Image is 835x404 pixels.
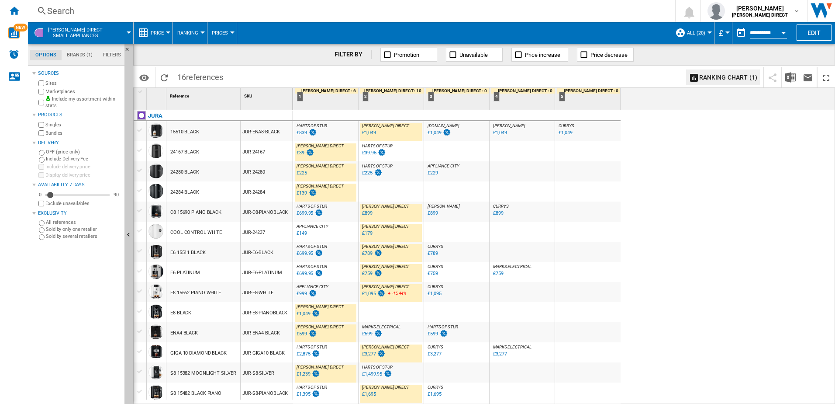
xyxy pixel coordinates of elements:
[361,169,383,178] div: Last updated : Thursday, 2 October 2025 16:06
[244,94,252,98] span: SKU
[362,264,409,269] span: [PERSON_NAME] DIRECT
[297,271,313,276] div: £699.95
[45,88,121,95] label: Marketplaces
[687,30,705,36] span: All (20)
[557,129,572,137] div: Last updated : Thursday, 2 October 2025 05:56
[557,123,619,143] div: CURRYS £1,049
[295,350,320,359] div: Last updated : Thursday, 2 October 2025 16:07
[39,234,45,240] input: Sold by several retailers
[493,92,500,101] div: 4
[493,351,507,357] div: £3,277
[428,331,438,337] div: £599
[311,370,320,377] img: promotionV3.png
[45,130,121,136] label: Bundles
[177,22,203,44] button: Ranking
[295,184,356,204] div: [PERSON_NAME] DIRECT £139
[361,209,373,218] div: Last updated : Thursday, 2 October 2025 08:53
[45,122,121,128] label: Singles
[559,92,565,101] div: 5
[362,150,376,156] div: £39.95
[491,123,553,143] div: [PERSON_NAME] £1,049
[360,324,422,345] div: MARKS ELECTRICAL £599
[491,88,555,110] div: 4 [PERSON_NAME] DIRECT : 0
[439,330,448,337] img: promotionV3.png
[493,123,525,128] span: [PERSON_NAME]
[48,27,103,38] span: HUGHES DIRECT:Small appliances
[392,291,403,296] span: -15.44
[428,170,438,176] div: £229
[295,289,317,298] div: Last updated : Thursday, 2 October 2025 08:03
[361,249,383,258] div: Last updated : Thursday, 2 October 2025 08:53
[241,161,293,181] div: JUR-24280
[295,264,356,284] div: HARTS OF STUR £699.95
[492,269,504,278] div: Last updated : Thursday, 2 October 2025 14:41
[511,48,568,62] button: Price increase
[360,204,422,224] div: [PERSON_NAME] DIRECT £899
[295,88,358,94] div: [PERSON_NAME] DIRECT : 6
[297,143,344,148] span: [PERSON_NAME] DIRECT
[295,244,356,264] div: HARTS OF STUR £699.95
[297,345,327,349] span: HARTS OF STUR
[428,251,438,256] div: £789
[428,123,459,128] span: [DOMAIN_NAME]
[686,70,760,85] button: Ranking chart (1)
[212,22,232,44] button: Prices
[151,30,164,36] span: Price
[426,324,487,345] div: HARTS OF STUR £599
[295,390,320,399] div: Last updated : Thursday, 2 October 2025 16:07
[428,271,438,276] div: £759
[362,123,409,128] span: [PERSON_NAME] DIRECT
[39,220,45,226] input: All references
[362,251,373,256] div: £789
[45,80,121,87] label: Sites
[45,200,121,207] label: Exclude unavailables
[38,80,44,86] input: Sites
[297,391,310,397] div: £1,395
[295,224,356,244] div: APPLIANCE CITY £149
[374,330,383,337] img: promotionV3.png
[360,123,422,143] div: [PERSON_NAME] DIRECT £1,049
[707,2,725,20] img: profile.jpg
[38,181,121,188] div: Availability 7 Days
[374,169,383,176] img: promotionV3.png
[241,141,293,161] div: JUR-24167
[297,190,307,196] div: £139
[362,371,382,377] div: £1,499.95
[295,345,356,365] div: HARTS OF STUR £2,875
[46,233,121,240] label: Sold by several retailers
[8,27,20,38] img: wise-card.svg
[428,92,434,101] div: 3
[493,130,507,136] div: £1,049
[559,123,574,128] span: CURRYS
[32,22,129,44] div: [PERSON_NAME] DIRECTSmall appliances
[38,201,44,206] input: Display delivery price
[38,164,44,170] input: Include delivery price
[362,271,373,276] div: £759
[361,149,386,157] div: Last updated : Thursday, 2 October 2025 16:10
[374,249,383,257] img: promotionV3.png
[362,164,393,168] span: HARTS OF STUR
[173,67,228,85] span: 16
[242,88,293,101] div: SKU Sort None
[360,88,424,110] div: 2 [PERSON_NAME] DIRECT : 10
[525,52,560,58] span: Price increase
[297,331,307,337] div: £599
[428,351,441,357] div: £3,277
[362,291,376,296] div: £1,095
[719,28,723,38] span: £
[361,350,386,359] div: Last updated : Thursday, 2 October 2025 08:53
[297,184,344,188] span: [PERSON_NAME] DIRECT
[135,70,153,85] button: Options
[493,264,531,269] span: MARKS ELECTRICAL
[361,289,386,298] div: Last updated : Thursday, 2 October 2025 14:32
[785,72,796,83] img: excel-24x24.png
[241,121,293,141] div: JUR-ENA8-BLACK
[818,67,835,87] button: Maximize
[308,189,317,196] img: promotionV3.png
[177,30,198,36] span: Ranking
[377,149,386,156] img: promotionV3.png
[426,390,441,399] div: Last updated : Thursday, 2 October 2025 05:28
[297,210,313,216] div: £699.95
[295,164,356,184] div: [PERSON_NAME] DIRECT £225
[295,330,317,338] div: Last updated : Thursday, 2 October 2025 08:50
